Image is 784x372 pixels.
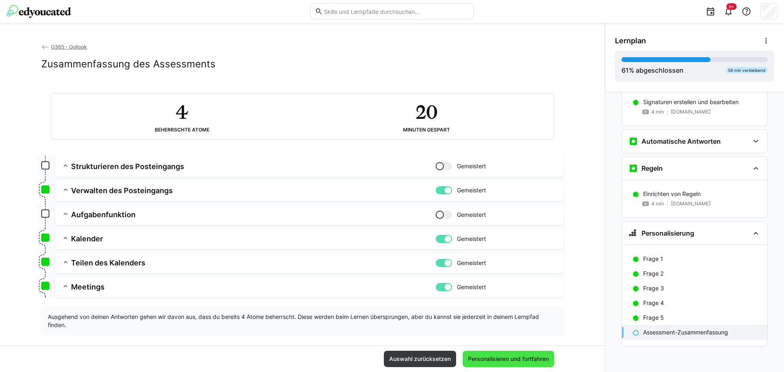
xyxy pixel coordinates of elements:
[51,44,87,50] span: O365 - Outlook
[643,328,728,336] p: Assessment-Zusammenfassung
[176,100,188,124] h2: 4
[71,282,436,292] h3: Meetings
[71,186,436,195] h3: Verwalten des Posteingangs
[323,8,469,15] input: Skills und Lernpfade durchsuchen…
[41,58,216,70] h2: Zusammenfassung des Assessments
[155,127,209,133] div: Beherrschte Atome
[643,299,664,307] p: Frage 4
[416,100,437,124] h2: 20
[641,164,663,172] h3: Regeln
[71,162,436,171] h3: Strukturieren des Posteingangs
[71,210,436,219] h3: Aufgabenfunktion
[643,270,664,278] p: Frage 2
[641,137,721,145] h3: Automatische Antworten
[463,351,554,367] button: Personalisieren und fortfahren
[457,259,486,267] span: Gemeistert
[671,200,710,207] span: [DOMAIN_NAME]
[643,255,663,263] p: Frage 1
[621,66,629,74] span: 61
[457,211,486,219] span: Gemeistert
[651,200,664,207] span: 4 min
[467,355,550,363] span: Personalisieren und fortfahren
[671,109,710,115] span: [DOMAIN_NAME]
[651,109,664,115] span: 4 min
[643,314,664,322] p: Frage 5
[41,44,87,50] a: O365 - Outlook
[643,98,739,106] p: Signaturen erstellen und bearbeiten
[729,4,734,9] span: 9+
[615,36,646,45] span: Lernplan
[643,284,664,292] p: Frage 3
[384,351,456,367] button: Auswahl zurücksetzen
[41,306,564,336] div: Ausgehend von deinen Antworten gehen wir davon aus, dass du bereits 4 Atome beherrscht. Diese wer...
[457,186,486,194] span: Gemeistert
[643,190,701,198] p: Einrichten von Regeln
[457,235,486,243] span: Gemeistert
[71,234,436,243] h3: Kalender
[403,127,450,133] div: Minuten gespart
[641,229,694,237] h3: Personalisierung
[457,283,486,291] span: Gemeistert
[621,65,684,75] div: % abgeschlossen
[457,162,486,170] span: Gemeistert
[71,258,436,267] h3: Teilen des Kalenders
[726,67,768,74] div: 58 min verbleibend
[388,355,452,363] span: Auswahl zurücksetzen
